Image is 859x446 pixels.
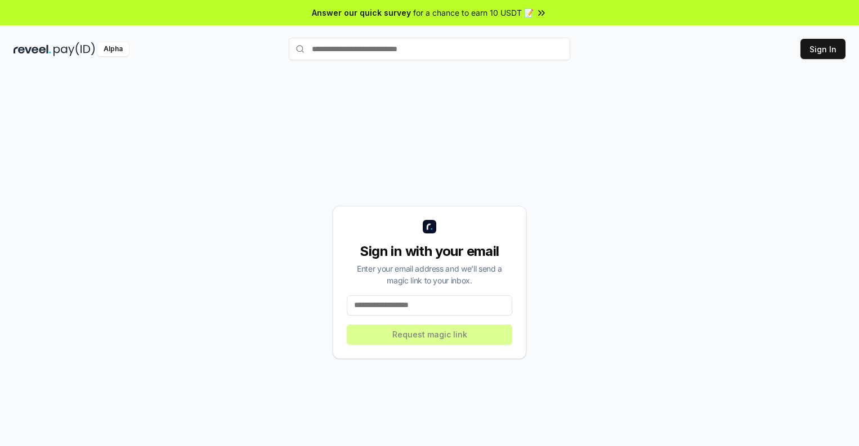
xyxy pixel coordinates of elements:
[97,42,129,56] div: Alpha
[413,7,534,19] span: for a chance to earn 10 USDT 📝
[312,7,411,19] span: Answer our quick survey
[800,39,845,59] button: Sign In
[347,263,512,286] div: Enter your email address and we’ll send a magic link to your inbox.
[53,42,95,56] img: pay_id
[14,42,51,56] img: reveel_dark
[423,220,436,233] img: logo_small
[347,242,512,260] div: Sign in with your email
